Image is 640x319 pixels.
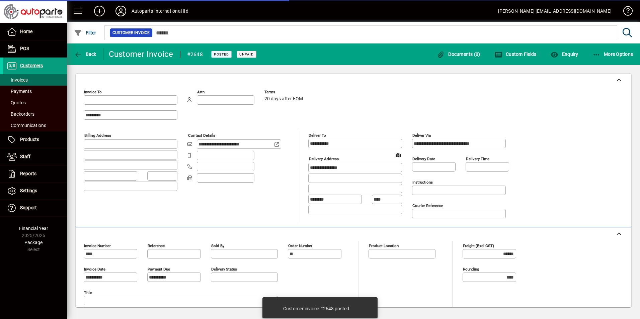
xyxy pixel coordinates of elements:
a: Support [3,200,67,216]
span: Customer Invoice [112,29,150,36]
mat-label: Product location [369,243,399,248]
mat-label: Invoice To [84,90,102,94]
a: Reports [3,166,67,182]
mat-label: Reference [148,243,165,248]
a: Backorders [3,108,67,120]
mat-label: Payment due [148,267,170,272]
span: Package [24,240,43,245]
span: More Options [592,51,633,57]
span: Quotes [7,100,26,105]
div: Autoparts International ltd [132,6,188,16]
div: #2648 [187,49,203,60]
span: Communications [7,123,46,128]
a: View on map [393,149,404,160]
mat-label: Instructions [412,180,433,185]
a: Home [3,23,67,40]
span: Back [74,51,96,57]
button: Filter [72,27,98,39]
mat-label: Attn [197,90,205,94]
button: Enquiry [549,48,580,60]
mat-label: Delivery status [211,267,237,272]
a: Payments [3,86,67,97]
a: Staff [3,148,67,165]
span: Documents (0) [437,51,480,57]
mat-label: Courier Reference [412,203,443,208]
mat-label: Deliver via [412,133,431,138]
span: Reports [20,171,36,176]
button: Profile [110,5,132,17]
button: More Options [591,48,635,60]
mat-label: Freight (excl GST) [463,243,494,248]
div: Customer invoice #2648 posted. [283,305,350,312]
span: Filter [74,30,96,35]
mat-label: Delivery date [412,156,435,161]
span: Support [20,205,37,210]
a: Communications [3,120,67,131]
span: Unpaid [239,52,254,57]
span: Home [20,29,32,34]
mat-label: Sold by [211,243,224,248]
span: Financial Year [19,226,48,231]
a: POS [3,40,67,57]
app-page-header-button: Back [67,48,104,60]
span: Terms [264,90,305,94]
button: Add [89,5,110,17]
span: Enquiry [550,51,578,57]
span: Invoices [7,77,28,83]
a: Products [3,131,67,148]
span: Customers [20,63,43,68]
span: POS [20,46,29,51]
a: Settings [3,183,67,199]
span: Payments [7,89,32,94]
span: Staff [20,154,30,159]
div: Customer Invoice [109,49,173,60]
mat-label: Invoice number [84,243,111,248]
span: Backorders [7,111,34,117]
button: Back [72,48,98,60]
span: Products [20,137,39,142]
button: Custom Fields [493,48,538,60]
mat-label: Delivery time [466,156,489,161]
button: Documents (0) [435,48,482,60]
mat-label: Invoice date [84,267,105,272]
mat-label: Rounding [463,267,479,272]
mat-label: Deliver To [309,133,326,138]
span: Custom Fields [494,51,537,57]
a: Quotes [3,97,67,108]
span: 20 days after EOM [264,96,303,102]
div: [PERSON_NAME] [EMAIL_ADDRESS][DOMAIN_NAME] [498,6,612,16]
a: Knowledge Base [618,1,632,23]
span: Posted [214,52,229,57]
a: Invoices [3,74,67,86]
mat-label: Title [84,290,92,295]
span: Settings [20,188,37,193]
mat-label: Order number [288,243,312,248]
